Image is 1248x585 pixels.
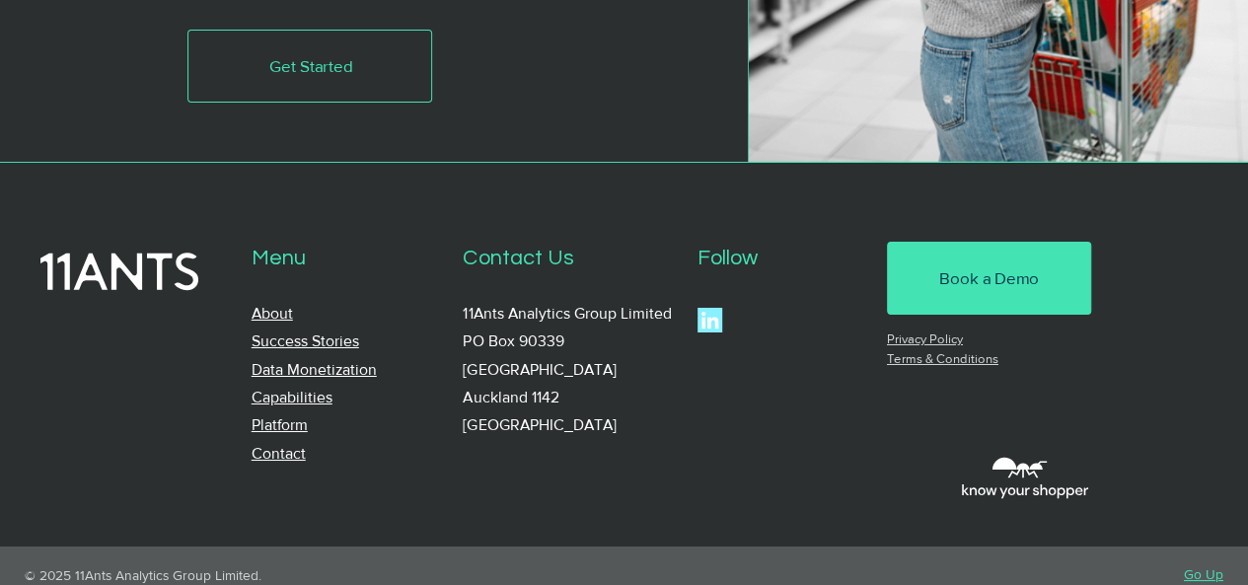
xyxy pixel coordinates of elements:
a: Terms & Conditions [887,351,998,366]
a: Go Up [1184,566,1223,582]
a: Contact [252,445,306,462]
p: Contact Us [463,242,679,276]
span: Book a Demo [939,266,1039,290]
p: © 2025 11Ants Analytics Group Limited. [25,567,597,583]
p: Follow [697,242,868,276]
a: Platform [252,416,308,433]
a: Privacy Policy [887,331,963,346]
span: Get Started [268,54,351,78]
a: Data Monetization [252,361,377,378]
a: Success Stories [252,332,359,349]
iframe: Embedded Content [693,355,1089,540]
p: 11Ants Analytics Group Limited PO Box 90339 [GEOGRAPHIC_DATA] Auckland 1142 [GEOGRAPHIC_DATA] [463,300,679,440]
img: LinkedIn [697,308,722,332]
a: Get Started [187,30,432,103]
p: Menu [252,242,445,276]
a: About [252,305,293,322]
a: Book a Demo [887,242,1091,315]
ul: Social Bar [697,308,722,332]
a: Capabilities [252,389,332,405]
